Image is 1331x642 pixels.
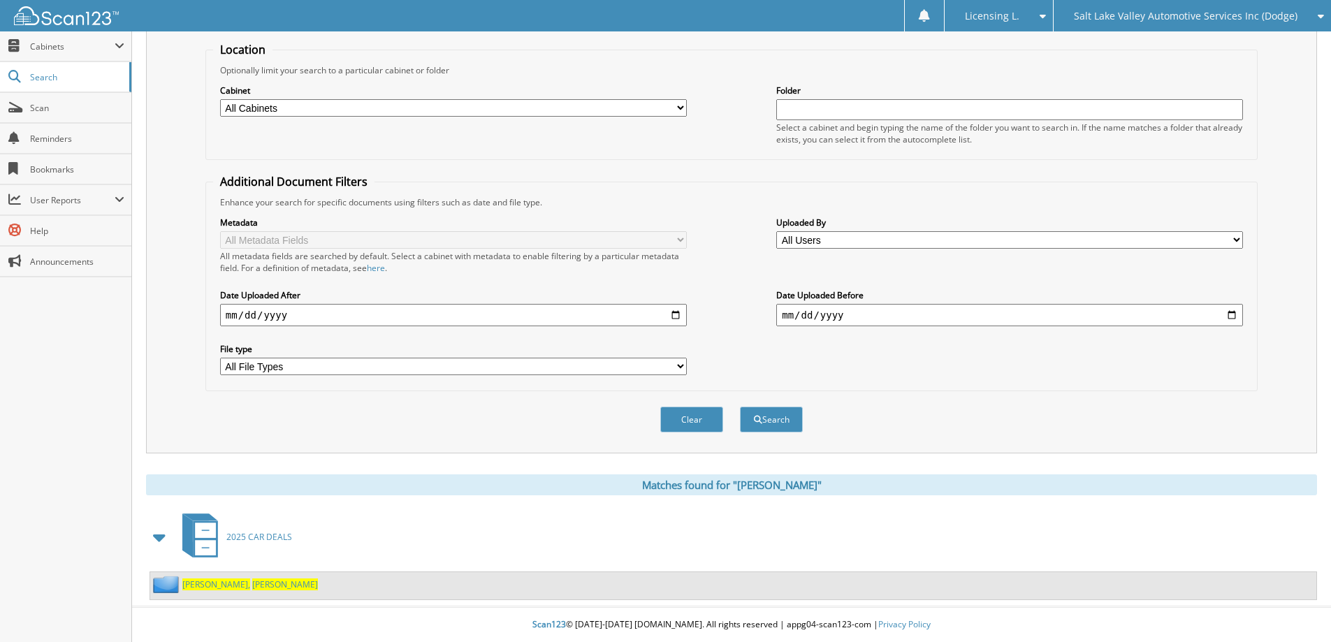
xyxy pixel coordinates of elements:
[532,618,566,630] span: Scan123
[30,71,122,83] span: Search
[220,250,687,274] div: All metadata fields are searched by default. Select a cabinet with metadata to enable filtering b...
[776,289,1243,301] label: Date Uploaded Before
[220,304,687,326] input: start
[213,64,1250,76] div: Optionally limit your search to a particular cabinet or folder
[220,85,687,96] label: Cabinet
[30,163,124,175] span: Bookmarks
[776,304,1243,326] input: end
[182,578,250,590] span: [PERSON_NAME],
[146,474,1317,495] div: Matches found for "[PERSON_NAME]"
[252,578,318,590] span: [PERSON_NAME]
[30,102,124,114] span: Scan
[30,194,115,206] span: User Reports
[153,576,182,593] img: folder2.png
[220,343,687,355] label: File type
[220,289,687,301] label: Date Uploaded After
[213,42,272,57] legend: Location
[30,256,124,268] span: Announcements
[776,217,1243,228] label: Uploaded By
[220,217,687,228] label: Metadata
[776,85,1243,96] label: Folder
[14,6,119,25] img: scan123-logo-white.svg
[132,608,1331,642] div: © [DATE]-[DATE] [DOMAIN_NAME]. All rights reserved | appg04-scan123-com |
[660,407,723,432] button: Clear
[1074,12,1297,20] span: Salt Lake Valley Automotive Services Inc (Dodge)
[30,133,124,145] span: Reminders
[226,531,292,543] span: 2025 CAR DEALS
[740,407,803,432] button: Search
[213,196,1250,208] div: Enhance your search for specific documents using filters such as date and file type.
[30,41,115,52] span: Cabinets
[213,174,374,189] legend: Additional Document Filters
[30,225,124,237] span: Help
[367,262,385,274] a: here
[878,618,931,630] a: Privacy Policy
[965,12,1019,20] span: Licensing L.
[182,578,318,590] a: [PERSON_NAME], [PERSON_NAME]
[776,122,1243,145] div: Select a cabinet and begin typing the name of the folder you want to search in. If the name match...
[1261,575,1331,642] iframe: Chat Widget
[174,509,292,564] a: 2025 CAR DEALS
